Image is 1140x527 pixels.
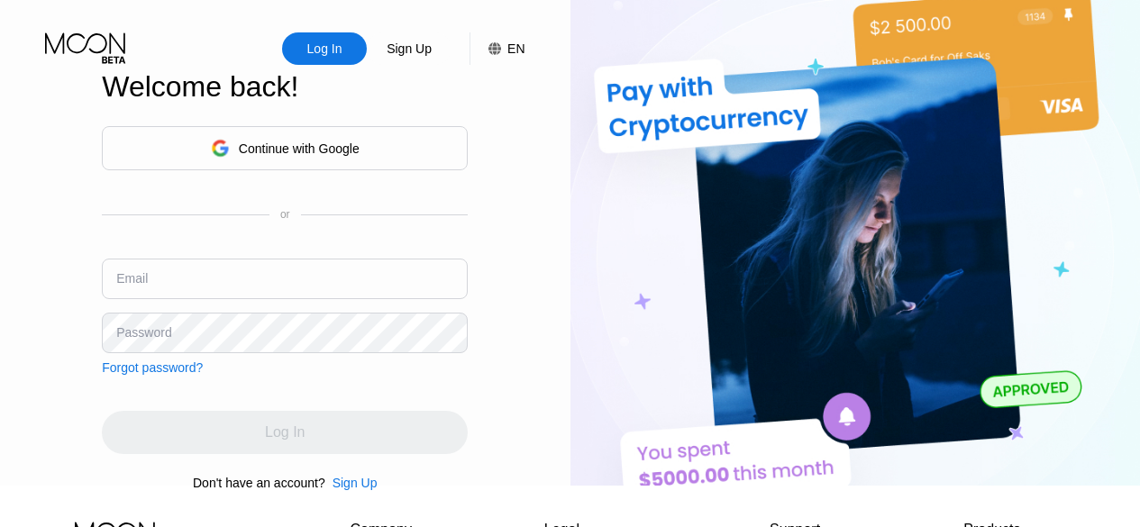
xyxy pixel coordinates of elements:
div: Sign Up [333,476,378,490]
div: Password [116,325,171,340]
div: Continue with Google [102,126,468,170]
div: or [280,208,290,221]
div: Sign Up [325,476,378,490]
div: Log In [282,32,367,65]
div: Forgot password? [102,360,203,375]
div: EN [507,41,524,56]
div: Log In [306,40,344,58]
div: Sign Up [385,40,433,58]
div: Sign Up [367,32,451,65]
div: Email [116,271,148,286]
div: Continue with Google [239,141,360,156]
div: EN [470,32,524,65]
div: Don't have an account? [193,476,325,490]
div: Welcome back! [102,70,468,104]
